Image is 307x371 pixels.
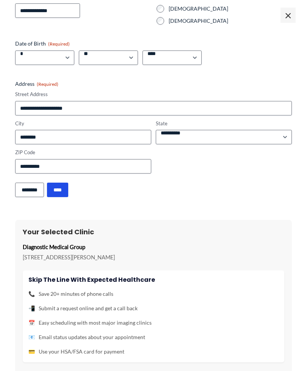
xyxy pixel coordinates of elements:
label: City [15,120,151,127]
li: Use your HSA/FSA card for payment [28,347,279,357]
span: (Required) [48,41,70,47]
span: × [280,8,296,23]
span: (Required) [37,81,58,87]
legend: Date of Birth [15,40,70,47]
span: 📞 [28,289,35,299]
li: Easy scheduling with most major imaging clinics [28,318,279,328]
span: 📲 [28,303,35,313]
span: 💳 [28,347,35,357]
label: ZIP Code [15,149,151,156]
p: [STREET_ADDRESS][PERSON_NAME] [23,252,284,262]
li: Save 20+ minutes of phone calls [28,289,279,299]
legend: Address [15,80,58,88]
label: Street Address [15,91,292,98]
li: Email status updates about your appointment [28,332,279,342]
span: 📧 [28,332,35,342]
label: State [156,120,292,127]
h3: Your Selected Clinic [23,227,284,236]
label: [DEMOGRAPHIC_DATA] [169,5,292,13]
li: Submit a request online and get a call back [28,303,279,313]
span: 📅 [28,318,35,328]
h4: Skip the line with Expected Healthcare [28,276,279,283]
p: Diagnostic Medical Group [23,242,284,252]
label: [DEMOGRAPHIC_DATA] [169,17,292,25]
